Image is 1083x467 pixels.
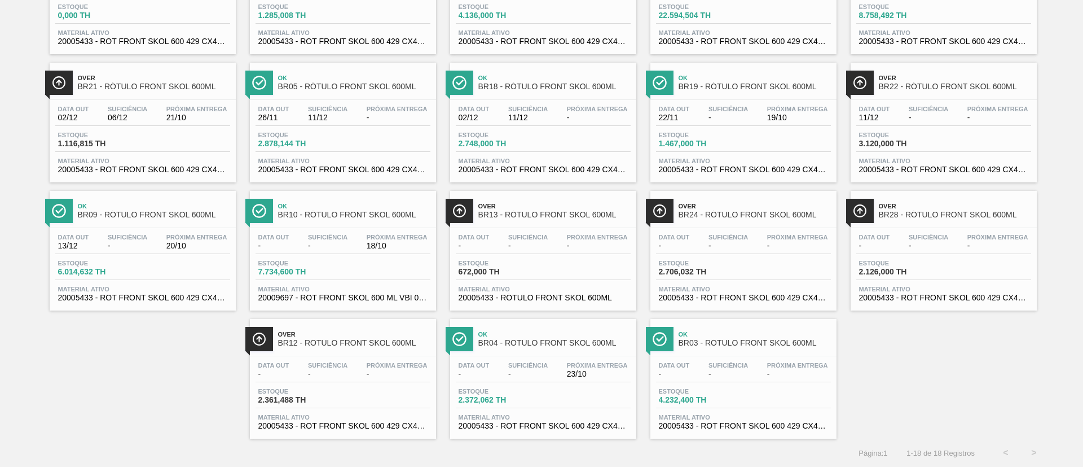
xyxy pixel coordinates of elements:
span: Material ativo [859,158,1028,164]
img: Ícone [452,204,466,218]
span: Ok [478,331,631,338]
span: Data out [659,234,690,241]
span: Estoque [258,3,337,10]
span: Suficiência [308,234,347,241]
span: 20005433 - ROT FRONT SKOL 600 429 CX48MIL [258,165,428,174]
span: Próxima Entrega [367,362,428,369]
span: 20005433 - ROT FRONT SKOL 600 429 CX48MIL [58,37,227,46]
span: - [708,370,748,378]
span: 06/12 [108,114,147,122]
span: Próxima Entrega [567,362,628,369]
span: - [258,370,289,378]
span: 20005433 - ROT FRONT SKOL 600 429 CX48MIL [459,165,628,174]
span: Estoque [258,388,337,395]
a: ÍconeOkBR03 - RÓTULO FRONT SKOL 600MLData out-Suficiência-Próxima Entrega-Estoque4.232,400 THMate... [642,311,842,439]
span: 23/10 [567,370,628,378]
span: Data out [659,106,690,112]
span: Estoque [859,132,938,138]
span: Material ativo [659,286,828,293]
button: < [992,439,1020,467]
span: Suficiência [909,234,948,241]
img: Ícone [252,332,266,346]
span: Material ativo [659,158,828,164]
span: Suficiência [708,234,748,241]
span: Ok [278,203,430,210]
span: 11/12 [308,114,347,122]
span: Próxima Entrega [967,106,1028,112]
span: Ok [78,203,230,210]
span: Data out [859,106,890,112]
span: 19/10 [767,114,828,122]
span: Over [78,75,230,81]
span: Over [879,203,1031,210]
img: Ícone [252,204,266,218]
span: Material ativo [258,286,428,293]
span: Over [679,203,831,210]
span: 1.285,008 TH [258,11,337,20]
span: BR22 - RÓTULO FRONT SKOL 600ML [879,82,1031,91]
span: 6.014,632 TH [58,268,137,276]
span: Ok [679,331,831,338]
span: Próxima Entrega [166,234,227,241]
span: 20005433 - ROT FRONT SKOL 600 429 CX48MIL [859,165,1028,174]
span: Suficiência [108,234,147,241]
span: Estoque [659,260,738,267]
span: - [659,242,690,250]
span: - [459,242,490,250]
span: Suficiência [508,362,548,369]
span: Estoque [459,260,538,267]
span: Próxima Entrega [367,106,428,112]
span: Próxima Entrega [767,362,828,369]
span: Próxima Entrega [767,106,828,112]
span: Data out [859,234,890,241]
span: - [659,370,690,378]
span: Over [278,331,430,338]
span: 2.361,488 TH [258,396,337,404]
span: 7.734,600 TH [258,268,337,276]
span: - [909,114,948,122]
span: 0,000 TH [58,11,137,20]
span: 672,000 TH [459,268,538,276]
a: ÍconeOkBR10 - RÓTULO FRONT SKOL 600MLData out-Suficiência-Próxima Entrega18/10Estoque7.734,600 TH... [241,182,442,311]
span: Data out [659,362,690,369]
span: 2.748,000 TH [459,139,538,148]
span: Suficiência [508,234,548,241]
span: 20005433 - ROT FRONT SKOL 600 429 CX48MIL [58,294,227,302]
img: Ícone [452,332,466,346]
span: Material ativo [659,414,828,421]
span: 18/10 [367,242,428,250]
span: Material ativo [58,158,227,164]
span: Suficiência [708,106,748,112]
span: Próxima Entrega [767,234,828,241]
span: Data out [459,106,490,112]
span: BR18 - RÓTULO FRONT SKOL 600ML [478,82,631,91]
span: Suficiência [308,362,347,369]
img: Ícone [252,76,266,90]
span: Material ativo [258,414,428,421]
span: Ok [679,75,831,81]
a: ÍconeOverBR22 - RÓTULO FRONT SKOL 600MLData out11/12Suficiência-Próxima Entrega-Estoque3.120,000 ... [842,54,1042,182]
button: > [1020,439,1048,467]
span: Over [879,75,1031,81]
span: - [367,370,428,378]
img: Ícone [653,76,667,90]
img: Ícone [452,76,466,90]
span: Material ativo [459,414,628,421]
span: 1.467,000 TH [659,139,738,148]
span: BR19 - RÓTULO FRONT SKOL 600ML [679,82,831,91]
span: Material ativo [459,286,628,293]
span: Ok [278,75,430,81]
span: Estoque [459,132,538,138]
span: 26/11 [258,114,289,122]
span: Material ativo [459,158,628,164]
span: 20005433 - RÓTULO FRONT SKOL 600ML [459,294,628,302]
span: 13/12 [58,242,89,250]
span: Material ativo [58,286,227,293]
span: Over [478,203,631,210]
span: Material ativo [258,29,428,36]
span: 20009697 - ROT FRONT SKOL 600 ML VBI 025 [258,294,428,302]
span: BR09 - RÓTULO FRONT SKOL 600ML [78,211,230,219]
span: Estoque [659,3,738,10]
span: Estoque [659,388,738,395]
span: BR03 - RÓTULO FRONT SKOL 600ML [679,339,831,347]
